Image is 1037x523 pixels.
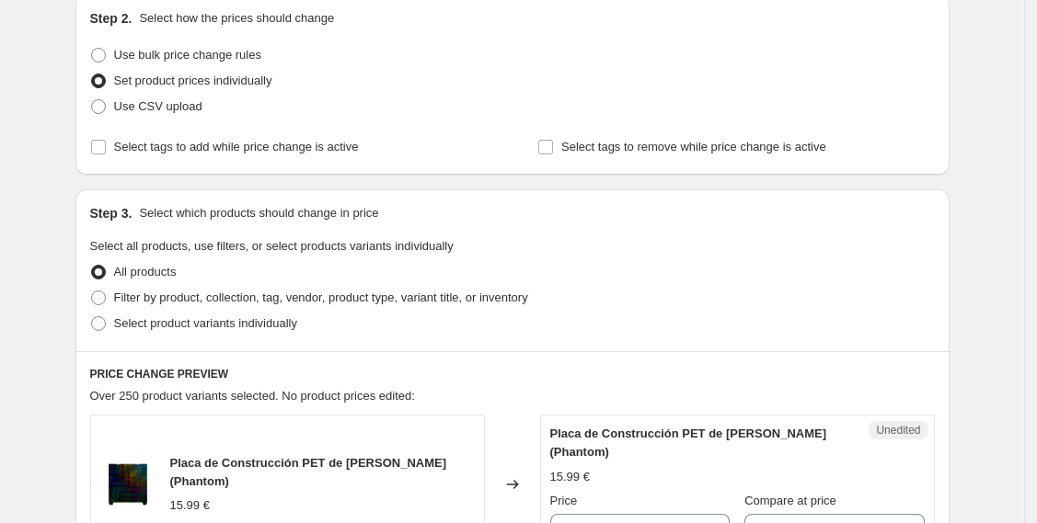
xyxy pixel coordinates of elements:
div: 15.99 € [550,468,590,486]
span: Select product variants individually [114,316,297,330]
span: Filter by product, collection, tag, vendor, product type, variant title, or inventory [114,290,528,304]
span: Use bulk price change rules [114,48,261,62]
span: Price [550,494,578,507]
h2: Step 2. [90,9,133,28]
span: Over 250 product variants selected. No product prices edited: [90,389,415,403]
h6: PRICE CHANGE PREVIEW [90,367,935,381]
p: Select which products should change in price [139,204,378,222]
div: 15.99 € [170,496,210,515]
span: Compare at price [744,494,836,507]
span: Use CSV upload [114,99,202,113]
span: Select tags to add while price change is active [114,140,359,153]
span: Placa de Construcción PET de [PERSON_NAME] (Phantom) [170,456,447,488]
span: All products [114,265,177,279]
span: Unedited [876,423,920,438]
h2: Step 3. [90,204,133,222]
span: Placa de Construcción PET de [PERSON_NAME] (Phantom) [550,426,827,459]
span: Select all products, use filters, or select products variants individually [90,239,454,253]
p: Select how the prices should change [139,9,334,28]
span: Set product prices individually [114,74,272,87]
span: Select tags to remove while price change is active [561,140,826,153]
img: 19-8_PET_80x.png [100,457,156,512]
